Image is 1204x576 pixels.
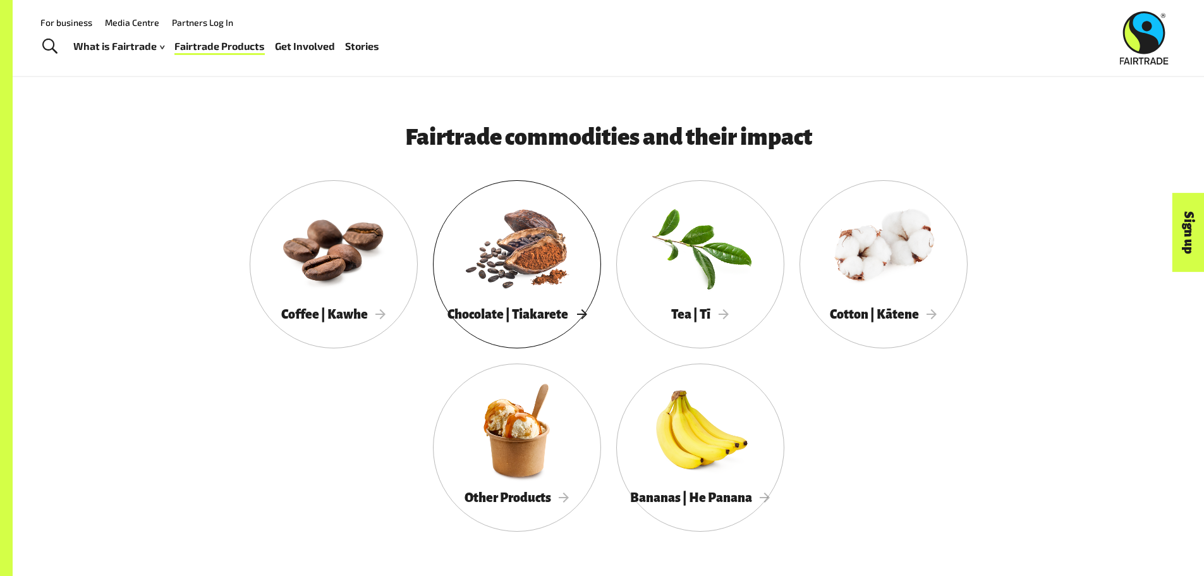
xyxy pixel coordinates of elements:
[172,17,233,28] a: Partners Log In
[465,491,569,505] span: Other Products
[630,491,770,505] span: Bananas | He Panana
[250,180,418,348] a: Coffee | Kawhe
[1120,11,1169,64] img: Fairtrade Australia New Zealand logo
[288,125,930,150] h3: Fairtrade commodities and their impact
[73,37,164,56] a: What is Fairtrade
[40,17,92,28] a: For business
[34,31,65,63] a: Toggle Search
[281,307,386,321] span: Coffee | Kawhe
[616,364,784,532] a: Bananas | He Panana
[433,364,601,532] a: Other Products
[800,180,968,348] a: Cotton | Kātene
[345,37,379,56] a: Stories
[275,37,335,56] a: Get Involved
[105,17,159,28] a: Media Centre
[433,180,601,348] a: Chocolate | Tiakarete
[616,180,784,348] a: Tea | Tī
[671,307,729,321] span: Tea | Tī
[830,307,937,321] span: Cotton | Kātene
[174,37,265,56] a: Fairtrade Products
[447,307,587,321] span: Chocolate | Tiakarete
